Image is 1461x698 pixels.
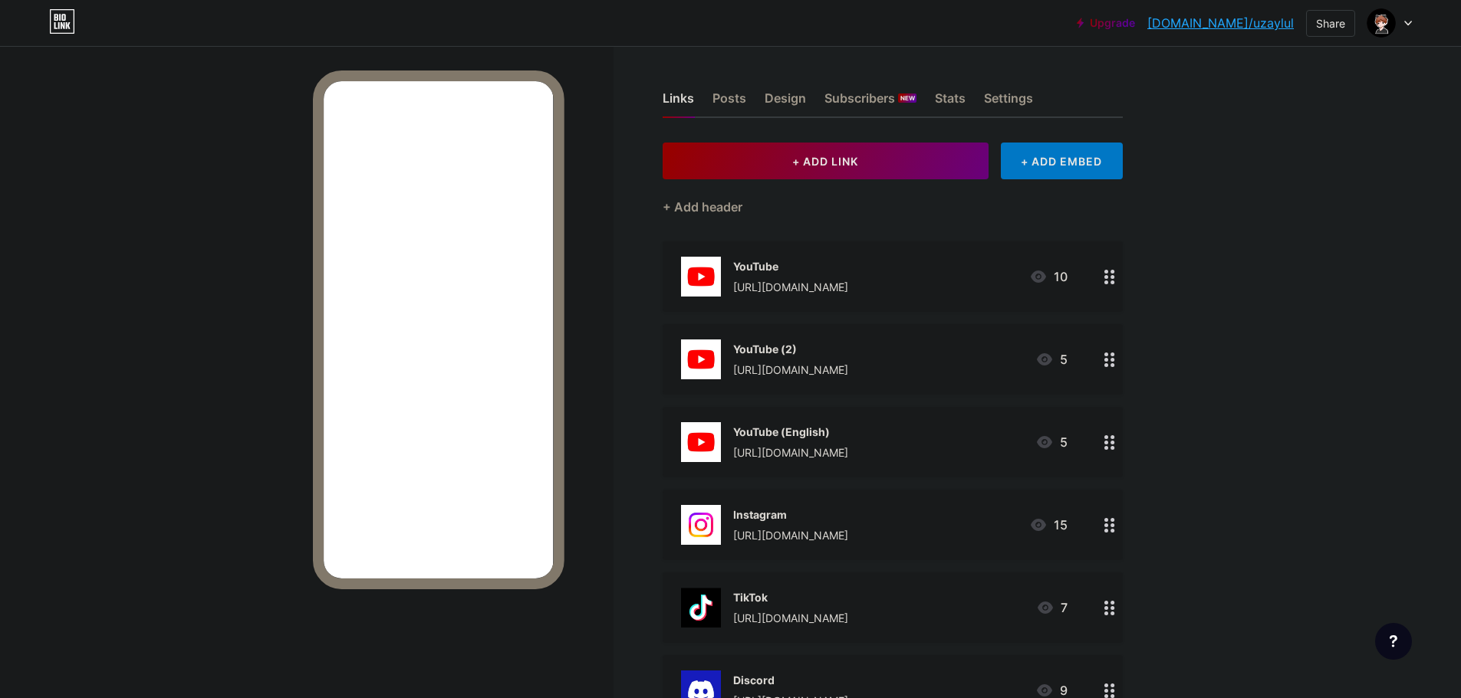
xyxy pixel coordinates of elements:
div: Share [1316,15,1345,31]
div: YouTube (2) [733,341,848,357]
a: Upgrade [1077,17,1135,29]
img: uzaylul [1367,8,1396,38]
div: + ADD EMBED [1001,143,1123,179]
span: NEW [900,93,915,103]
div: [URL][DOMAIN_NAME] [733,444,848,460]
div: 7 [1036,598,1068,617]
div: Settings [984,89,1033,116]
div: YouTube (English) [733,424,848,440]
div: [URL][DOMAIN_NAME] [733,610,848,626]
img: TikTok [681,588,721,628]
img: YouTube [681,257,721,297]
div: 10 [1029,267,1068,286]
div: Subscribers [824,89,916,116]
div: Posts [712,89,746,116]
div: Design [765,89,806,116]
img: Instagram [681,505,721,545]
div: YouTube [733,258,848,274]
div: 15 [1029,516,1068,534]
div: + Add header [663,198,742,216]
div: Instagram [733,506,848,523]
a: [DOMAIN_NAME]/uzaylul [1147,14,1294,32]
div: 5 [1035,433,1068,451]
div: [URL][DOMAIN_NAME] [733,527,848,543]
div: 5 [1035,350,1068,369]
span: + ADD LINK [792,155,858,168]
div: [URL][DOMAIN_NAME] [733,279,848,295]
img: YouTube (English) [681,422,721,462]
div: TikTok [733,589,848,605]
div: Discord [733,672,848,688]
div: [URL][DOMAIN_NAME] [733,362,848,378]
img: YouTube (2) [681,339,721,379]
button: + ADD LINK [663,143,989,179]
div: Stats [935,89,966,116]
div: Links [663,89,694,116]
